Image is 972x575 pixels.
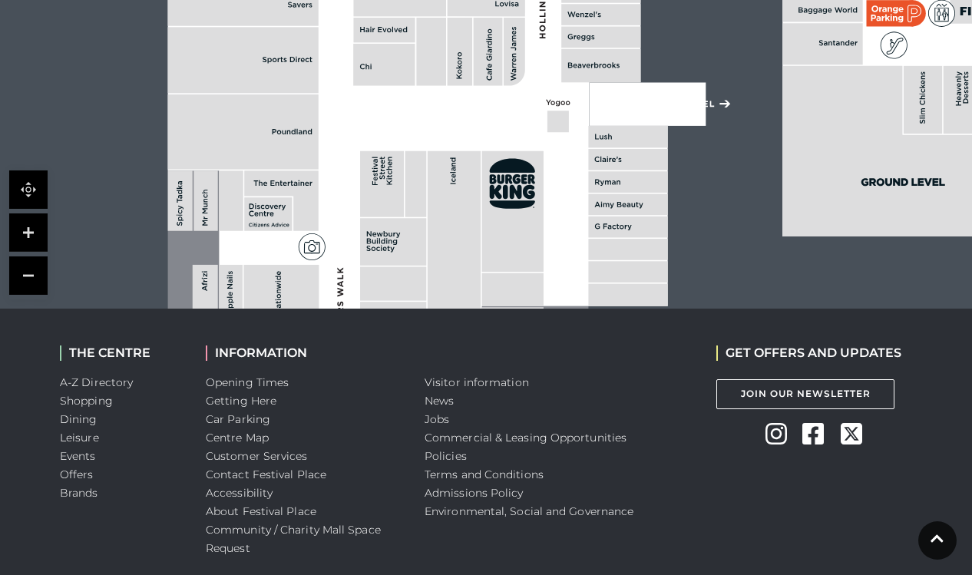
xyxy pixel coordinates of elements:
a: Environmental, Social and Governance [425,504,633,518]
a: Admissions Policy [425,486,524,500]
a: Join Our Newsletter [716,379,894,409]
h2: GET OFFERS AND UPDATES [716,345,901,360]
a: Commercial & Leasing Opportunities [425,431,627,444]
a: Jobs [425,412,449,426]
a: Car Parking [206,412,270,426]
a: Centre Map [206,431,269,444]
a: Customer Services [206,449,308,463]
a: Shopping [60,394,113,408]
a: Visitor information [425,375,529,389]
a: About Festival Place [206,504,316,518]
a: Opening Times [206,375,289,389]
a: Accessibility [206,486,273,500]
a: Events [60,449,96,463]
a: Brands [60,486,98,500]
a: Offers [60,468,94,481]
h2: INFORMATION [206,345,402,360]
a: Dining [60,412,98,426]
a: Terms and Conditions [425,468,544,481]
h2: THE CENTRE [60,345,183,360]
a: Getting Here [206,394,276,408]
a: Contact Festival Place [206,468,326,481]
a: Policies [425,449,467,463]
a: Leisure [60,431,99,444]
a: A-Z Directory [60,375,133,389]
a: News [425,394,454,408]
a: Community / Charity Mall Space Request [206,523,381,555]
